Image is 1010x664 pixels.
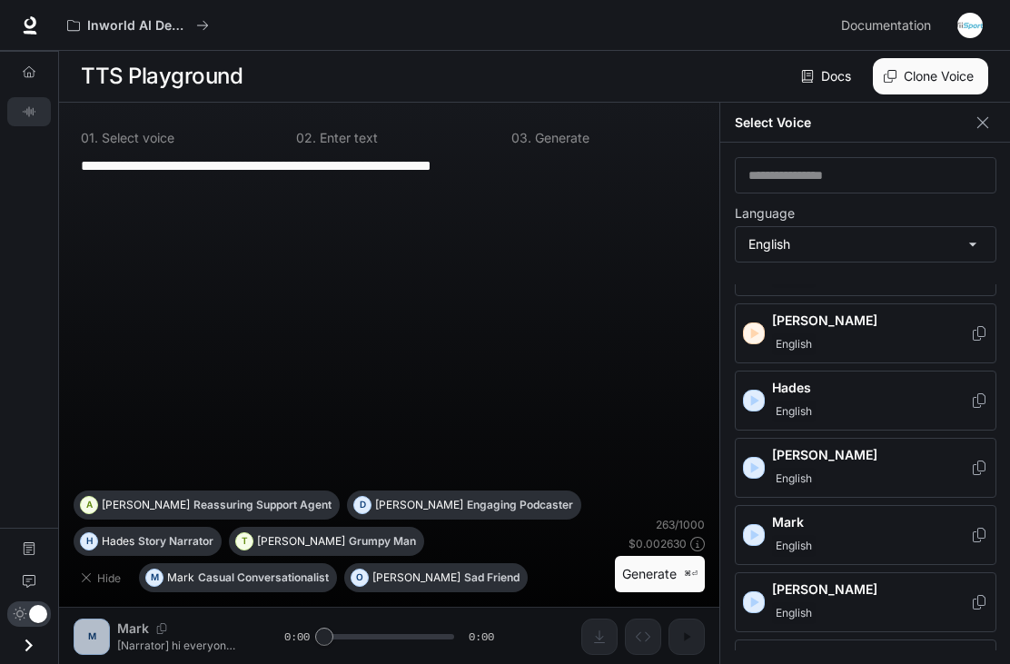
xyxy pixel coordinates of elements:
[970,528,988,542] button: Copy Voice ID
[797,58,858,94] a: Docs
[957,13,983,38] img: User avatar
[772,446,970,464] p: [PERSON_NAME]
[970,595,988,609] button: Copy Voice ID
[772,379,970,397] p: Hades
[74,563,132,592] button: Hide
[684,569,698,580] p: ⌘⏎
[229,527,424,556] button: T[PERSON_NAME]Grumpy Man
[7,567,51,596] a: Feedback
[352,563,368,592] div: O
[372,572,460,583] p: [PERSON_NAME]
[74,527,222,556] button: HHadesStory Narrator
[354,491,371,520] div: D
[87,18,189,34] p: Inworld AI Demos
[98,132,174,144] p: Select voice
[81,527,97,556] div: H
[102,536,134,547] p: Hades
[8,627,49,664] button: Open drawer
[7,57,51,86] a: Overview
[629,536,687,551] p: $ 0.002630
[841,15,931,37] span: Documentation
[81,491,97,520] div: A
[193,500,332,510] p: Reassuring Support Agent
[467,500,573,510] p: Engaging Podcaster
[7,97,51,126] a: TTS Playground
[464,572,520,583] p: Sad Friend
[59,7,217,44] button: All workspaces
[952,7,988,44] button: User avatar
[615,556,705,593] button: Generate⌘⏎
[834,7,945,44] a: Documentation
[772,333,816,355] span: English
[167,572,194,583] p: Mark
[296,132,316,144] p: 0 2 .
[7,534,51,563] a: Documentation
[772,535,816,557] span: English
[970,461,988,475] button: Copy Voice ID
[198,572,329,583] p: Casual Conversationalist
[873,58,988,94] button: Clone Voice
[375,500,463,510] p: [PERSON_NAME]
[656,517,705,532] p: 263 / 1000
[970,393,988,408] button: Copy Voice ID
[970,326,988,341] button: Copy Voice ID
[29,603,47,623] span: Dark mode toggle
[257,536,345,547] p: [PERSON_NAME]
[81,132,98,144] p: 0 1 .
[772,602,816,624] span: English
[511,132,531,144] p: 0 3 .
[74,491,340,520] button: A[PERSON_NAME]Reassuring Support Agent
[736,227,995,262] div: English
[146,563,163,592] div: M
[772,468,816,490] span: English
[236,527,252,556] div: T
[349,536,416,547] p: Grumpy Man
[102,500,190,510] p: [PERSON_NAME]
[772,401,816,422] span: English
[344,563,528,592] button: O[PERSON_NAME]Sad Friend
[139,563,337,592] button: MMarkCasual Conversationalist
[772,312,970,330] p: [PERSON_NAME]
[138,536,213,547] p: Story Narrator
[316,132,378,144] p: Enter text
[81,58,243,94] h1: TTS Playground
[347,491,581,520] button: D[PERSON_NAME]Engaging Podcaster
[772,580,970,599] p: [PERSON_NAME]
[735,207,795,220] p: Language
[531,132,589,144] p: Generate
[772,513,970,531] p: Mark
